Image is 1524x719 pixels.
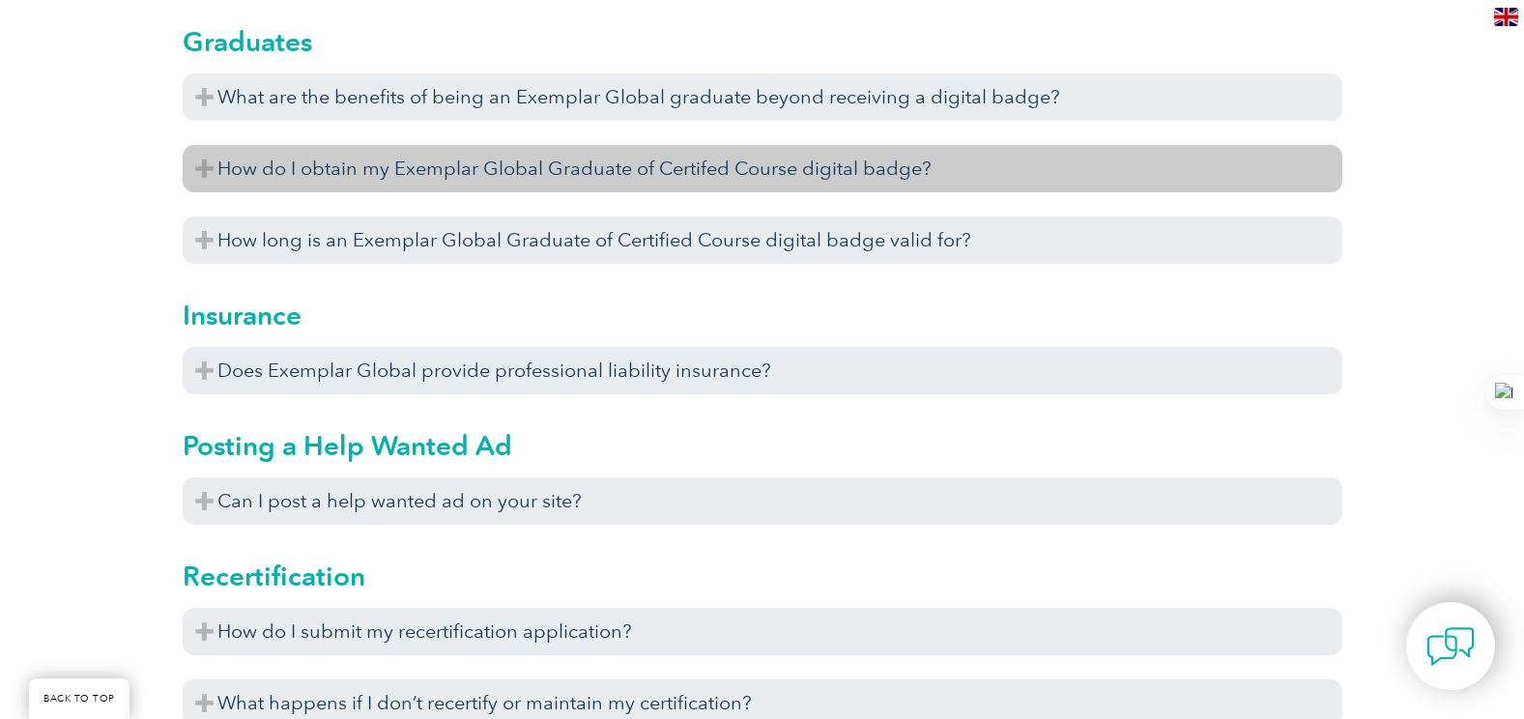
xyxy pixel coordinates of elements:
[183,430,1342,461] h2: Posting a Help Wanted Ad
[183,608,1342,655] h3: How do I submit my recertification application?
[183,477,1342,525] h3: Can I post a help wanted ad on your site?
[183,347,1342,394] h3: Does Exemplar Global provide professional liability insurance?
[1426,622,1475,671] img: contact-chat.png
[183,300,1342,331] h2: Insurance
[183,73,1342,121] h3: What are the benefits of being an Exemplar Global graduate beyond receiving a digital badge?
[183,561,1342,591] h2: Recertification
[183,26,1342,57] h2: Graduates
[183,145,1342,192] h3: How do I obtain my Exemplar Global Graduate of Certifed Course digital badge?
[29,678,129,719] a: BACK TO TOP
[183,216,1342,264] h3: How long is an Exemplar Global Graduate of Certified Course digital badge valid for?
[1494,8,1518,26] img: en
